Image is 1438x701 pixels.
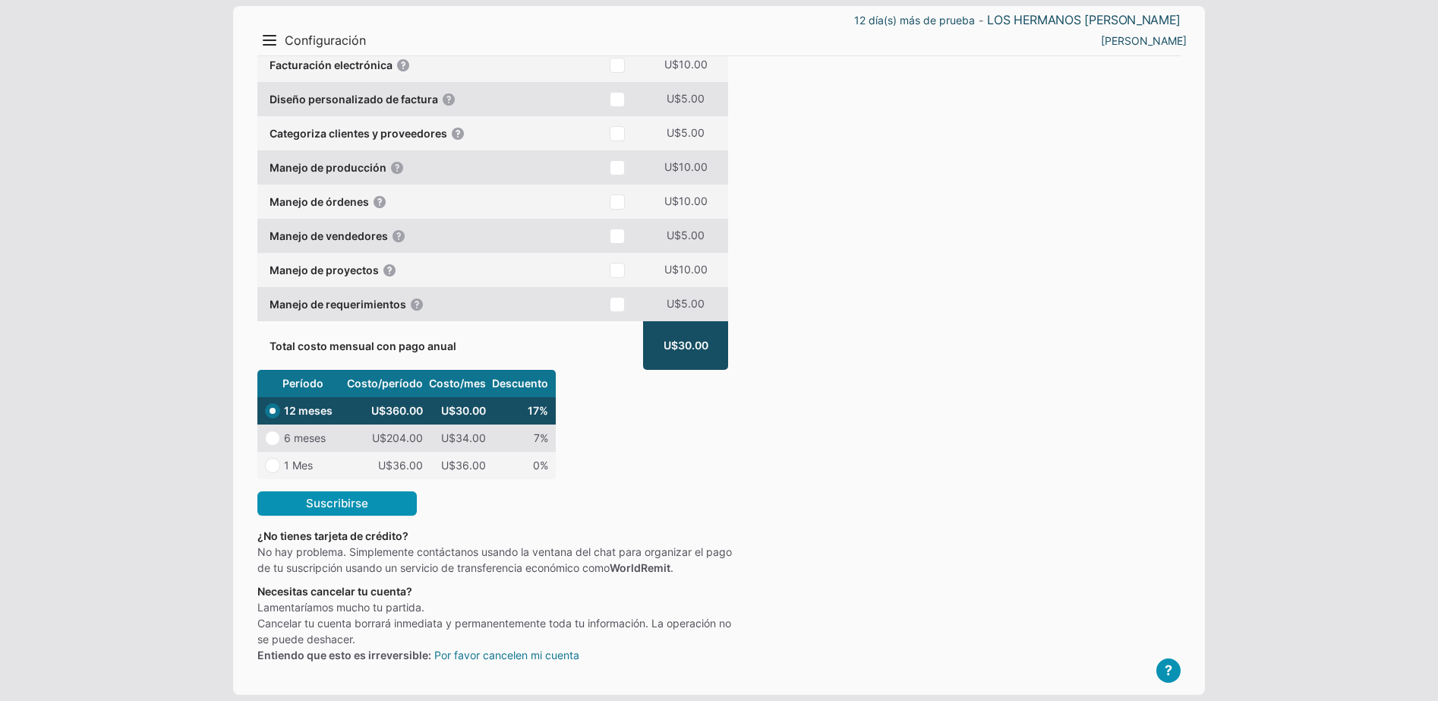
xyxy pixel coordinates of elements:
div: 17% [486,397,556,425]
i: Construye productos terminados con materiales y gestiona órdenes de producción [389,160,405,175]
span: U$30.00 [664,337,708,353]
div: U$204.00 [341,425,423,452]
div: U$360.00 [341,397,423,425]
span: U$10.00 [664,159,708,175]
i: Impacta a tus clientes con un diseño personalizado de factura en PDF. Más detalles sobre costos d... [441,92,456,107]
div: U$30.00 [423,397,486,425]
span: U$5.00 [667,295,705,311]
i: Agrupa tus clientes y proveedores y obtén reportes por dichos grupos [450,126,465,141]
button: Menu [257,28,282,52]
i: Procesa múltiples órdenes rápidamente (despacharlas e imprimir las facturas en lotes) [372,194,387,210]
div: 12 meses [257,397,341,425]
div: Lamentaríamos mucho tu partida. [257,599,732,615]
div: Cancelar tu cuenta borrará inmediata y permanentemente toda tu información. La operación no se pu... [257,615,732,647]
div: Costo/mes [423,370,486,397]
span: U$10.00 [664,56,708,72]
div: Costo/período [341,370,423,397]
b: Facturación electrónica [270,57,393,73]
div: U$36.00 [341,452,423,479]
b: WorldRemit [610,561,670,574]
a: Por favor cancelen mi cuenta [434,647,579,663]
span: U$5.00 [667,90,705,106]
b: Manejo de proyectos [270,262,379,278]
b: Manejo de producción [270,159,386,175]
div: Período [257,370,341,397]
span: - [979,16,983,25]
span: U$10.00 [664,193,708,209]
i: Asigna transacciones de ingresos y gastos a proyectos para medir y evaluar su rentabilidad [382,263,397,278]
div: Total costo mensual con pago anual [257,321,643,370]
button: ? [1156,658,1181,683]
span: U$5.00 [667,227,705,243]
a: Duniel Macias [1101,33,1187,49]
a: LOS HERMANOS [PERSON_NAME] [987,12,1181,28]
i: Soporte para enviar facturas electrónicas válidas ante la autoridades de impuesto [396,58,411,73]
i: Crea y envía requerimientos de compra, y gestiona su aprobación y ejecución [409,297,424,312]
div: No hay problema. Simplemente contáctanos usando la ventana del chat para organizar el pago de tu ... [257,544,732,576]
span: Configuración [285,33,366,49]
b: Manejo de órdenes [270,194,369,210]
div: Necesitas cancelar tu cuenta? [257,583,732,599]
b: Entiendo que esto es irreversible: [257,649,431,662]
div: 7% [486,425,556,452]
div: 0% [486,452,556,479]
div: 6 meses [257,425,341,452]
span: U$10.00 [664,261,708,277]
div: 1 Mes [257,452,341,479]
a: 12 día(s) más de prueba [854,12,975,28]
div: ¿No tienes tarjeta de crédito? [257,528,732,544]
b: Manejo de requerimientos [270,296,406,312]
a: Suscribirse [257,491,417,516]
div: U$34.00 [423,425,486,452]
b: Diseño personalizado de factura [270,91,438,107]
div: U$36.00 [423,452,486,479]
b: Manejo de vendedores [270,228,388,244]
b: Categoriza clientes y proveedores [270,125,447,141]
span: U$5.00 [667,125,705,141]
div: Descuento [486,370,556,397]
i: Asigna transacciones de ingresos a vendedores para obtener reportes por vendedor y calcular comis... [391,229,406,244]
